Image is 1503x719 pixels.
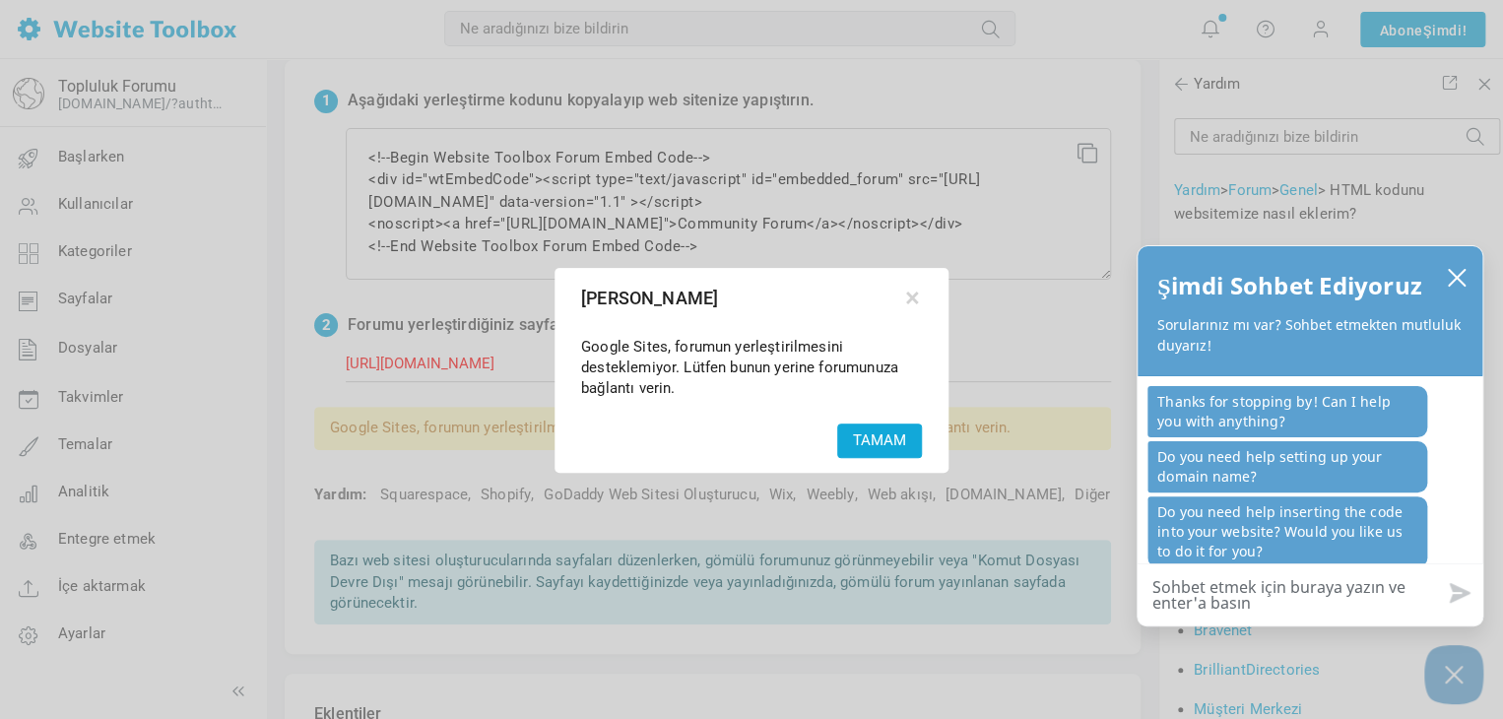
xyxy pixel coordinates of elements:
font: Sorularınız mı var? Sohbet etmekten mutluluk duyarız! [1157,315,1461,354]
font: Şimdi Sohbet Ediyoruz [1157,269,1422,301]
div: olark sohbet kutusu [1137,245,1483,626]
div: sohbet [1138,376,1482,573]
p: Do you need help setting up your domain name? [1147,441,1427,492]
button: Mesaj gönder [1433,570,1482,616]
font: TAMAM [853,431,906,449]
p: Thanks for stopping by! Can I help you with anything? [1147,386,1427,437]
button: sohbet kutusunu kapat [1441,263,1472,291]
font: Google Sites, forumun yerleştirilmesini desteklemiyor. Lütfen bunun yerine forumunuza bağlantı ve... [581,338,898,398]
font: [PERSON_NAME] [581,288,718,308]
p: Do you need help inserting the code into your website? Would you like us to do it for you? [1147,496,1427,567]
button: TAMAM [837,424,922,458]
